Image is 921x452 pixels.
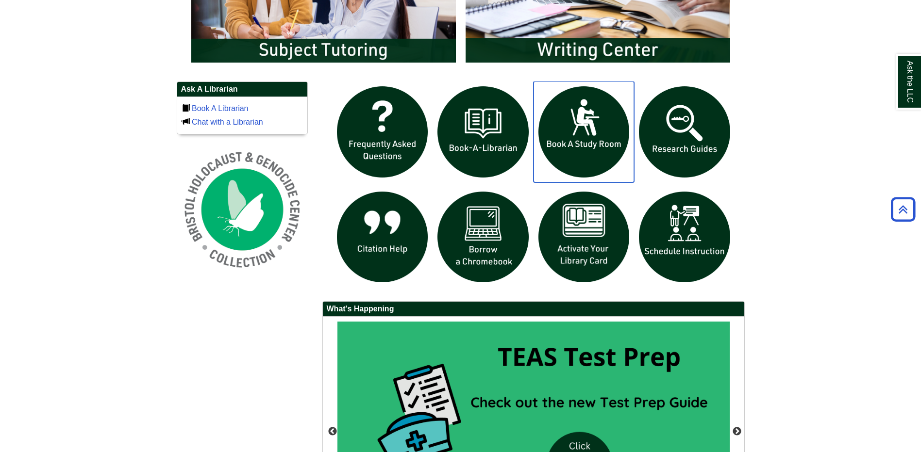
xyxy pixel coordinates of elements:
img: Book a Librarian icon links to book a librarian web page [433,81,534,182]
button: Previous [328,427,337,436]
img: activate Library Card icon links to form to activate student ID into library card [534,187,635,288]
h2: What's Happening [323,302,744,317]
img: Borrow a chromebook icon links to the borrow a chromebook web page [433,187,534,288]
a: Chat with a Librarian [192,118,263,126]
a: Back to Top [888,203,919,216]
img: Research Guides icon links to research guides web page [634,81,735,182]
img: book a study room icon links to book a study room web page [534,81,635,182]
a: Book A Librarian [192,104,249,113]
button: Next [732,427,742,436]
img: Holocaust and Genocide Collection [177,144,308,275]
div: slideshow [332,81,735,291]
img: citation help icon links to citation help guide page [332,187,433,288]
img: frequently asked questions [332,81,433,182]
img: For faculty. Schedule Library Instruction icon links to form. [634,187,735,288]
h2: Ask A Librarian [177,82,307,97]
